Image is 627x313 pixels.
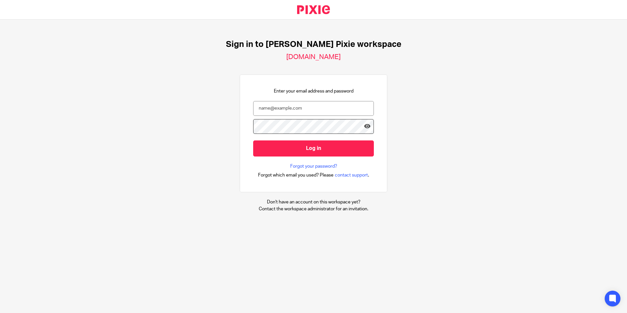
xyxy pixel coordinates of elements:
input: Log in [253,140,374,156]
input: name@example.com [253,101,374,116]
span: Forgot which email you used? Please [258,172,334,178]
a: Forgot your password? [290,163,337,170]
h2: [DOMAIN_NAME] [286,53,341,61]
p: Contact the workspace administrator for an invitation. [259,206,368,212]
p: Enter your email address and password [274,88,354,94]
p: Don't have an account on this workspace yet? [259,199,368,205]
div: . [258,171,369,179]
span: contact support [335,172,368,178]
h1: Sign in to [PERSON_NAME] Pixie workspace [226,39,401,50]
